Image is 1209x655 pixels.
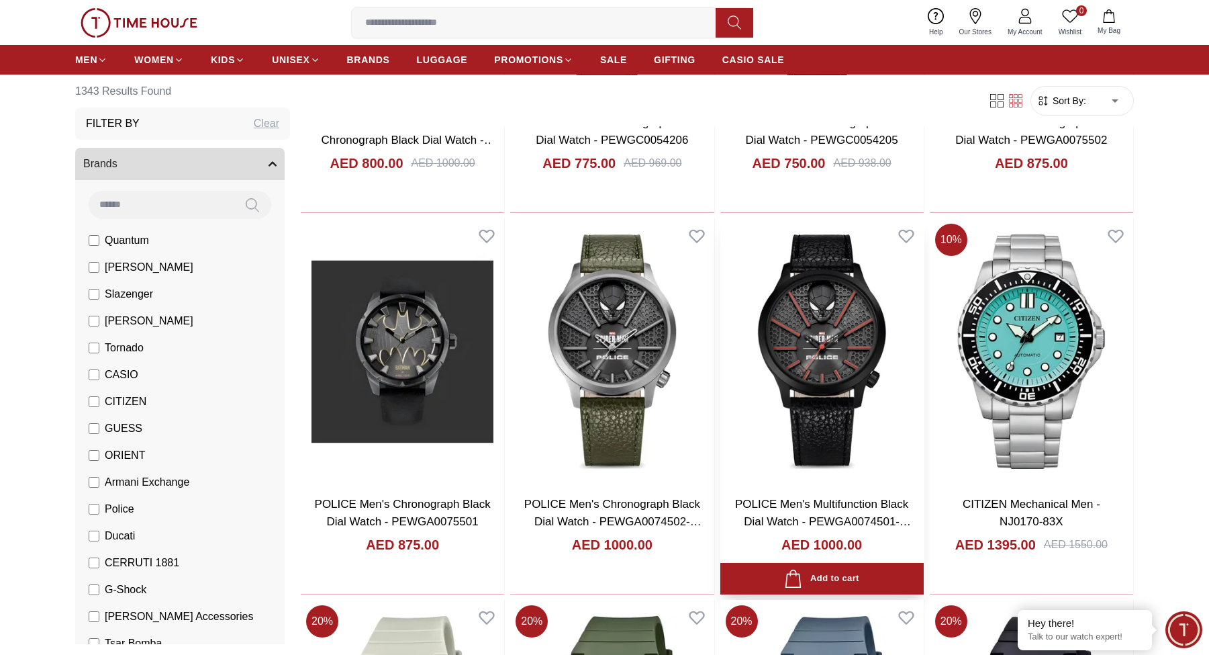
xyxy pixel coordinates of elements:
[654,53,695,67] span: GIFTING
[272,48,320,72] a: UNISEX
[89,584,99,595] input: G-Shock
[955,535,1036,554] h4: AED 1395.00
[542,154,616,173] h4: AED 775.00
[1028,631,1142,643] p: Talk to our watch expert!
[89,235,99,246] input: Quantum
[347,48,390,72] a: BRANDS
[1090,7,1128,38] button: My Bag
[784,570,859,588] div: Add to cart
[330,154,403,173] h4: AED 800.00
[720,218,924,485] img: POLICE Men's Multifunction Black Dial Watch - PEWGA0074501-SET
[89,611,99,622] input: [PERSON_NAME] Accessories
[654,48,695,72] a: GIFTING
[75,75,290,107] h6: 1343 Results Found
[527,116,698,146] a: POLICE Men's Chronograph Blue Dial Watch - PEWGC0054206
[572,535,652,554] h4: AED 1000.00
[105,501,134,517] span: Police
[347,53,390,67] span: BRANDS
[105,582,146,598] span: G-Shock
[134,53,174,67] span: WOMEN
[600,48,627,72] a: SALE
[315,498,491,528] a: POLICE Men's Chronograph Black Dial Watch - PEWGA0075501
[105,447,145,464] span: ORIENT
[322,116,495,163] a: POLICE CLOUT Men's Chronograph Black Dial Watch - PEWGC00770X0
[105,340,144,356] span: Tornado
[524,498,702,545] a: POLICE Men's Chronograph Black Dial Watch - PEWGA0074502-SET
[272,53,309,67] span: UNISEX
[624,155,681,171] div: AED 969.00
[510,218,714,485] img: POLICE Men's Chronograph Black Dial Watch - PEWGA0074502-SET
[105,313,193,329] span: [PERSON_NAME]
[963,498,1100,528] a: CITIZEN Mechanical Men - NJ0170-83X
[1076,5,1087,16] span: 0
[720,563,924,595] button: Add to cart
[105,528,135,544] span: Ducati
[89,638,99,649] input: Tsar Bomba
[417,48,468,72] a: LUGGAGE
[1028,617,1142,630] div: Hey there!
[781,535,862,554] h4: AED 1000.00
[726,605,758,638] span: 20 %
[89,477,99,488] input: Armani Exchange
[89,531,99,541] input: Ducati
[89,450,99,461] input: ORIENT
[935,224,967,256] span: 10 %
[105,286,153,302] span: Slazenger
[89,316,99,326] input: [PERSON_NAME]
[954,27,997,37] span: Our Stores
[105,259,193,275] span: [PERSON_NAME]
[211,48,245,72] a: KIDS
[105,474,189,490] span: Armani Exchange
[735,498,911,545] a: POLICE Men's Multifunction Black Dial Watch - PEWGA0074501-SET
[924,27,949,37] span: Help
[105,421,142,437] span: GUESS
[89,423,99,434] input: GUESS
[75,53,97,67] span: MEN
[105,232,149,249] span: Quantum
[89,289,99,300] input: Slazenger
[734,116,910,146] a: POLICE Men's Chronograph Black Dial Watch - PEWGC0054205
[75,48,107,72] a: MEN
[1002,27,1048,37] span: My Account
[105,636,162,652] span: Tsar Bomba
[366,535,439,554] h4: AED 875.00
[753,154,826,173] h4: AED 750.00
[105,394,146,410] span: CITIZEN
[89,262,99,273] input: [PERSON_NAME]
[417,53,468,67] span: LUGGAGE
[1053,27,1087,37] span: Wishlist
[412,155,475,171] div: AED 1000.00
[89,558,99,568] input: CERRUTI 1881
[943,116,1119,146] a: POLICE Men's Chronograph Black Dial Watch - PEWGA0075502
[306,605,338,638] span: 20 %
[494,48,573,72] a: PROMOTIONS
[494,53,563,67] span: PROMOTIONS
[1044,537,1108,553] div: AED 1550.00
[921,5,951,40] a: Help
[89,369,99,380] input: CASIO
[211,53,235,67] span: KIDS
[105,609,253,625] span: [PERSON_NAME] Accessories
[105,555,179,571] span: CERRUTI 1881
[935,605,967,638] span: 20 %
[833,155,891,171] div: AED 938.00
[301,218,504,485] img: POLICE Men's Chronograph Black Dial Watch - PEWGA0075501
[134,48,184,72] a: WOMEN
[1036,94,1086,107] button: Sort By:
[930,218,1133,485] img: CITIZEN Mechanical Men - NJ0170-83X
[83,156,117,172] span: Brands
[89,343,99,353] input: Tornado
[105,367,138,383] span: CASIO
[81,8,197,38] img: ...
[1092,26,1126,36] span: My Bag
[86,116,140,132] h3: Filter By
[89,504,99,515] input: Police
[600,53,627,67] span: SALE
[995,154,1068,173] h4: AED 875.00
[722,53,785,67] span: CASIO SALE
[1051,5,1090,40] a: 0Wishlist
